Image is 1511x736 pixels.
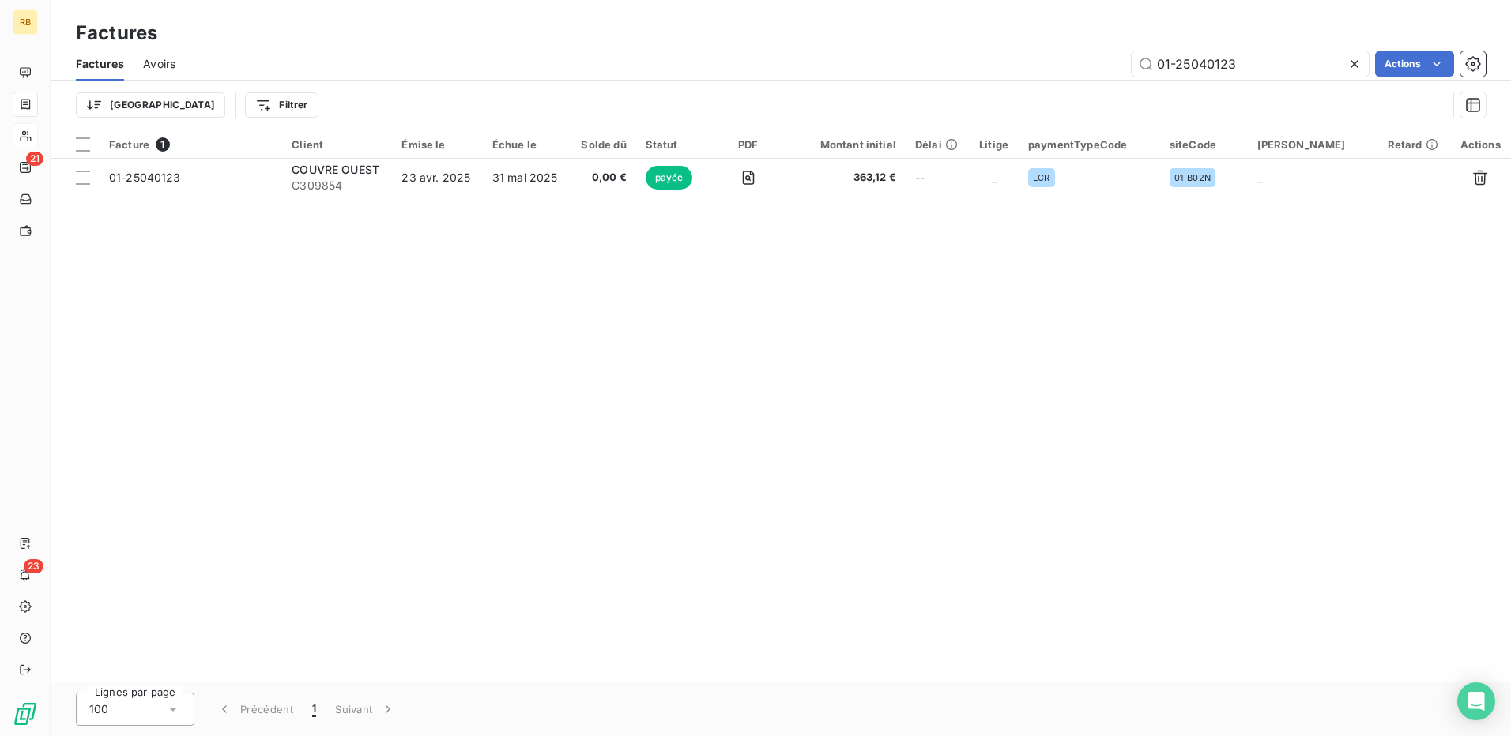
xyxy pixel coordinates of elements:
span: Facture [109,138,149,151]
span: LCR [1033,173,1049,182]
span: _ [1257,171,1262,184]
td: 31 mai 2025 [483,159,570,197]
button: Précédent [207,693,303,726]
button: [GEOGRAPHIC_DATA] [76,92,225,118]
div: Open Intercom Messenger [1457,682,1495,720]
div: RB [13,9,38,35]
button: Filtrer [245,92,318,118]
div: Montant initial [797,138,896,151]
div: Client [292,138,382,151]
div: Solde dû [579,138,627,151]
h3: Factures [76,19,157,47]
div: Retard [1388,138,1441,151]
div: Litige [978,138,1009,151]
span: Factures [76,56,124,72]
div: paymentTypeCode [1028,138,1151,151]
span: 01-25040123 [109,171,181,184]
button: Actions [1375,51,1454,77]
span: 01-B02N [1174,173,1211,182]
button: 1 [303,693,326,726]
span: 363,12 € [797,170,896,186]
a: 21 [13,155,37,180]
div: Statut [646,138,699,151]
div: Actions [1459,138,1502,151]
span: 100 [89,701,108,717]
span: Avoirs [143,56,175,72]
span: COUVRE OUEST [292,163,379,176]
div: Émise le [401,138,473,151]
span: C309854 [292,178,382,193]
span: 21 [26,152,43,166]
span: _ [992,171,997,184]
td: 23 avr. 2025 [392,159,482,197]
div: Échue le [492,138,560,151]
div: Délai [915,138,959,151]
div: siteCode [1170,138,1238,151]
span: 23 [24,559,43,573]
button: Suivant [326,693,405,726]
div: [PERSON_NAME] [1257,138,1369,151]
input: Rechercher [1132,51,1369,77]
span: 1 [156,137,170,152]
span: 1 [312,701,316,717]
img: Logo LeanPay [13,701,38,727]
div: PDF [718,138,778,151]
td: -- [906,159,969,197]
span: 0,00 € [579,170,627,186]
span: payée [646,166,693,190]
